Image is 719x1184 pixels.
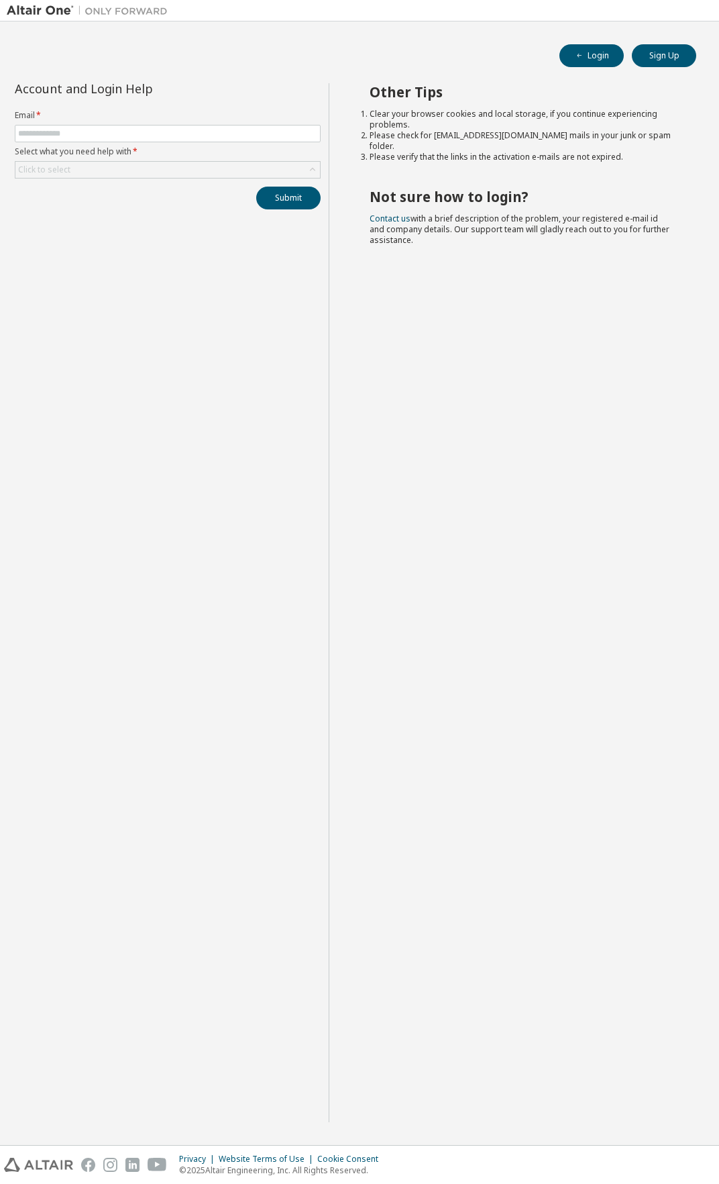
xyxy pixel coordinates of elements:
img: Altair One [7,4,174,17]
label: Email [15,110,321,121]
img: facebook.svg [81,1158,95,1172]
img: youtube.svg [148,1158,167,1172]
div: Click to select [15,162,320,178]
label: Select what you need help with [15,146,321,157]
div: Privacy [179,1154,219,1165]
a: Contact us [370,213,410,224]
div: Cookie Consent [317,1154,386,1165]
li: Please check for [EMAIL_ADDRESS][DOMAIN_NAME] mails in your junk or spam folder. [370,130,672,152]
div: Click to select [18,164,70,175]
li: Clear your browser cookies and local storage, if you continue experiencing problems. [370,109,672,130]
li: Please verify that the links in the activation e-mails are not expired. [370,152,672,162]
h2: Other Tips [370,83,672,101]
img: altair_logo.svg [4,1158,73,1172]
h2: Not sure how to login? [370,188,672,205]
button: Submit [256,187,321,209]
img: linkedin.svg [125,1158,140,1172]
div: Account and Login Help [15,83,260,94]
button: Login [559,44,624,67]
p: © 2025 Altair Engineering, Inc. All Rights Reserved. [179,1165,386,1176]
img: instagram.svg [103,1158,117,1172]
span: with a brief description of the problem, your registered e-mail id and company details. Our suppo... [370,213,669,246]
div: Website Terms of Use [219,1154,317,1165]
button: Sign Up [632,44,696,67]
